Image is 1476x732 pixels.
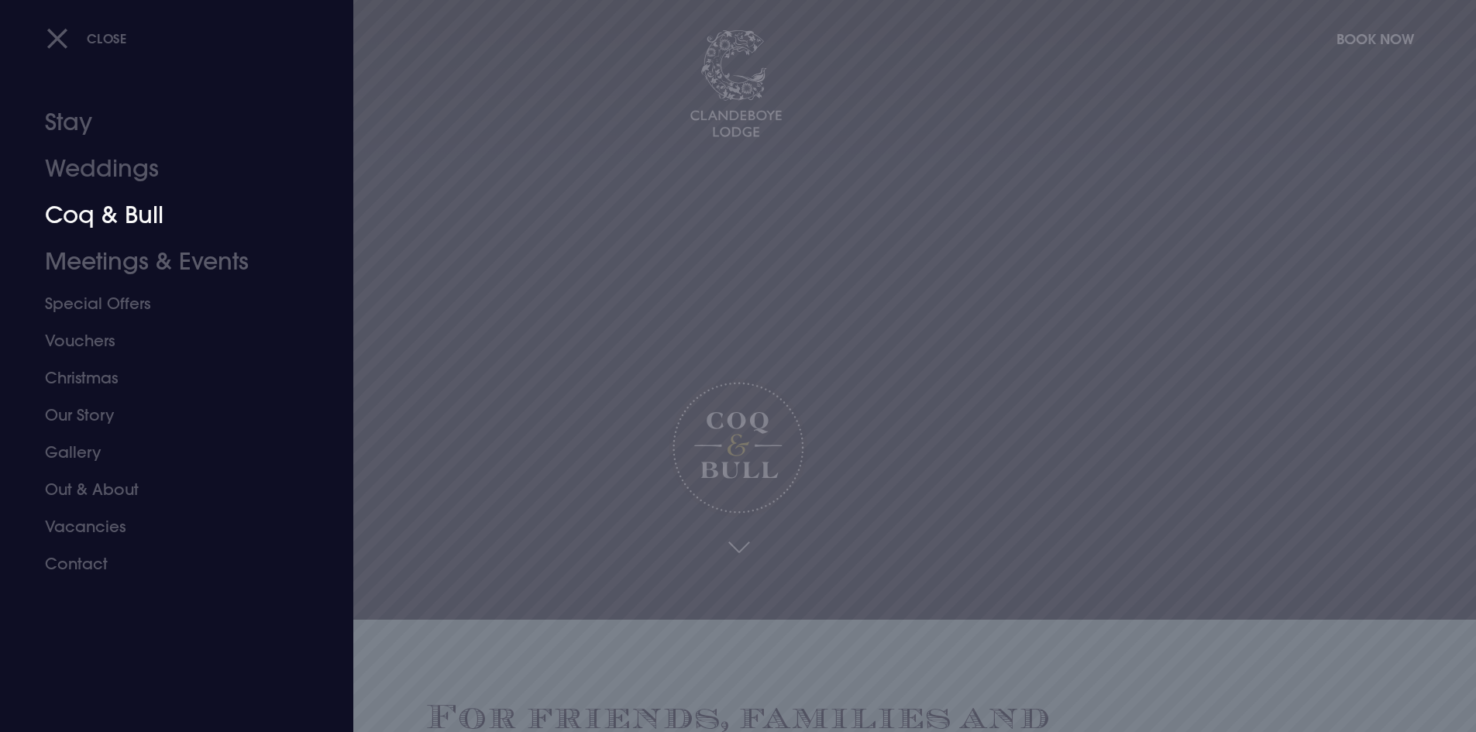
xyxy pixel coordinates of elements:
a: Out & About [45,471,290,508]
a: Gallery [45,434,290,471]
a: Coq & Bull [45,192,290,239]
span: Close [87,30,127,46]
button: Close [46,22,127,54]
a: Weddings [45,146,290,192]
a: Christmas [45,359,290,397]
a: Stay [45,99,290,146]
a: Contact [45,545,290,583]
a: Vouchers [45,322,290,359]
a: Our Story [45,397,290,434]
a: Meetings & Events [45,239,290,285]
a: Vacancies [45,508,290,545]
a: Special Offers [45,285,290,322]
